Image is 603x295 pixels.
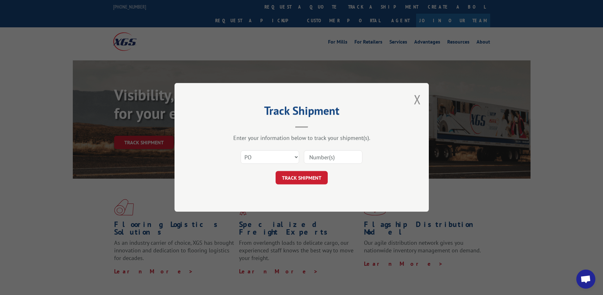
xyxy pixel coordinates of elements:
[414,91,421,108] button: Close modal
[206,134,397,142] div: Enter your information below to track your shipment(s).
[206,106,397,118] h2: Track Shipment
[276,171,328,185] button: TRACK SHIPMENT
[304,151,362,164] input: Number(s)
[576,270,595,289] div: Open chat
